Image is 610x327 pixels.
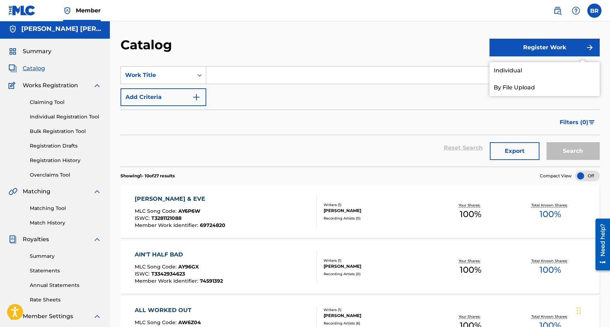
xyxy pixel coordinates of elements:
[135,278,200,284] span: Member Work Identifier :
[135,222,200,228] span: Member Work Identifier :
[93,312,101,321] img: expand
[489,79,600,96] a: By File Upload
[23,47,51,56] span: Summary
[200,222,225,228] span: 69724820
[135,215,151,221] span: ISWC :
[30,296,101,304] a: Rate Sheets
[531,258,569,264] p: Total Known Shares:
[30,205,101,212] a: Matching Tool
[572,6,580,15] img: help
[9,81,18,90] img: Works Registration
[76,6,101,15] span: Member
[63,6,72,15] img: Top Rightsholder
[178,208,200,214] span: AY6P6W
[324,202,431,207] div: Writers ( 1 )
[9,235,17,244] img: Royalties
[324,207,431,214] div: [PERSON_NAME]
[9,64,17,73] img: Catalog
[30,219,101,227] a: Match History
[560,118,588,127] span: Filters ( 0 )
[93,81,101,90] img: expand
[30,113,101,121] a: Individual Registration Tool
[490,142,539,160] button: Export
[590,216,610,273] iframe: Resource Center
[30,253,101,260] a: Summary
[459,258,482,264] p: Your Shares:
[531,203,569,208] p: Total Known Shares:
[324,307,431,312] div: Writers ( 1 )
[93,187,101,196] img: expand
[121,37,175,53] h2: Catalog
[23,235,49,244] span: Royalties
[531,314,569,319] p: Total Known Shares:
[121,88,206,106] button: Add Criteria
[135,319,178,326] span: MLC Song Code :
[23,312,73,321] span: Member Settings
[151,215,181,221] span: T3281121088
[23,64,45,73] span: Catalog
[540,173,572,179] span: Compact View
[23,187,50,196] span: Matching
[135,271,151,277] span: ISWC :
[460,264,481,276] span: 100 %
[135,306,222,315] div: ALL WORKED OUT
[589,120,595,124] img: filter
[459,314,482,319] p: Your Shares:
[135,250,223,259] div: AIN'T HALF BAD
[30,142,101,150] a: Registration Drafts
[324,263,431,270] div: [PERSON_NAME]
[121,185,600,238] a: [PERSON_NAME] & EVEMLC Song Code:AY6P6WISWC:T3281121088Member Work Identifier:69724820Writers (1)...
[553,6,562,15] img: search
[324,258,431,263] div: Writers ( 1 )
[324,321,431,326] div: Recording Artists ( 6 )
[93,235,101,244] img: expand
[577,300,581,321] div: Drag
[324,312,431,319] div: [PERSON_NAME]
[9,5,36,16] img: MLC Logo
[569,4,583,18] div: Help
[550,4,565,18] a: Public Search
[460,208,481,221] span: 100 %
[23,81,78,90] span: Works Registration
[178,319,201,326] span: AW6Z04
[30,128,101,135] a: Bulk Registration Tool
[587,4,601,18] div: User Menu
[135,208,178,214] span: MLC Song Code :
[459,203,482,208] p: Your Shares:
[30,267,101,275] a: Statements
[30,171,101,179] a: Overclaims Tool
[151,271,185,277] span: T3342934623
[9,64,45,73] a: CatalogCatalog
[121,240,600,294] a: AIN'T HALF BADMLC Song Code:AY96GXISWC:T3342934623Member Work Identifier:74591392Writers (1)[PERS...
[539,208,561,221] span: 100 %
[135,195,225,203] div: [PERSON_NAME] & EVE
[539,264,561,276] span: 100 %
[9,187,17,196] img: Matching
[178,264,199,270] span: AY96GX
[135,264,178,270] span: MLC Song Code :
[30,282,101,289] a: Annual Statements
[121,173,175,179] p: Showing 1 - 10 of 27 results
[9,25,17,33] img: Accounts
[192,93,201,101] img: 9d2ae6d4665cec9f34b9.svg
[125,71,189,79] div: Work Title
[555,113,600,131] button: Filters (0)
[575,293,610,327] iframe: Chat Widget
[9,47,17,56] img: Summary
[324,271,431,277] div: Recording Artists ( 0 )
[200,278,223,284] span: 74591392
[30,157,101,164] a: Registration History
[489,62,600,79] a: Individual
[121,66,600,167] form: Search Form
[489,39,600,56] button: Register Work
[586,43,594,52] img: f7272a7cc735f4ea7f67.svg
[9,47,51,56] a: SummarySummary
[324,216,431,221] div: Recording Artists ( 0 )
[21,25,101,33] h5: Bryan Elijah Smith
[30,99,101,106] a: Claiming Tool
